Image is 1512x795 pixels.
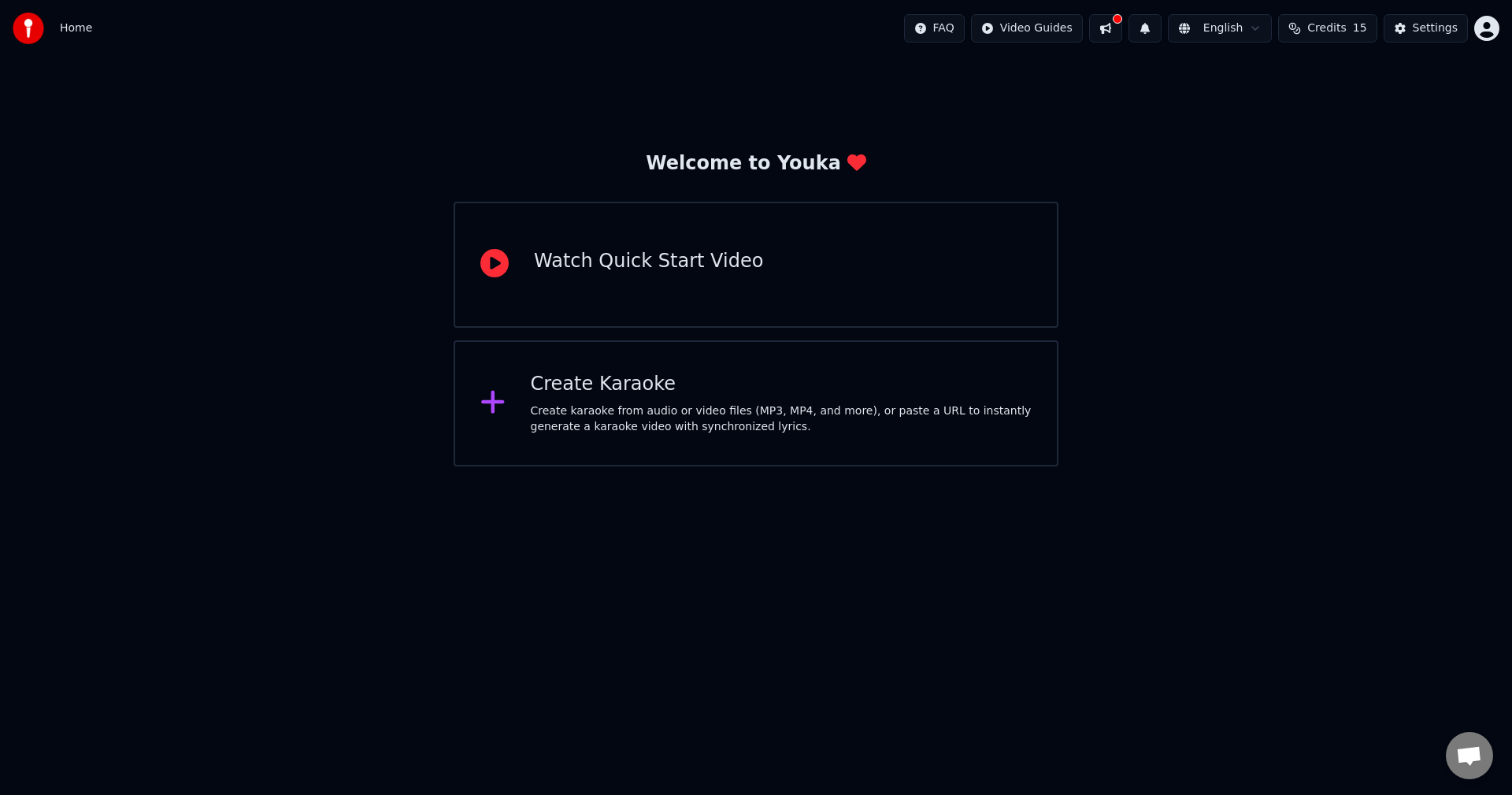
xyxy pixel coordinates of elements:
div: Open chat [1446,732,1493,779]
nav: breadcrumb [60,20,92,36]
button: Video Guides [971,14,1083,43]
button: Credits15 [1278,14,1377,43]
span: Home [60,20,92,36]
span: Credits [1307,20,1346,36]
button: Settings [1384,14,1468,43]
div: Settings [1413,20,1458,36]
img: youka [13,13,44,44]
div: Create karaoke from audio or video files (MP3, MP4, and more), or paste a URL to instantly genera... [531,403,1032,435]
div: Watch Quick Start Video [534,249,763,274]
div: Welcome to Youka [646,151,866,176]
div: Create Karaoke [531,372,1032,397]
button: FAQ [904,14,965,43]
span: 15 [1353,20,1367,36]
